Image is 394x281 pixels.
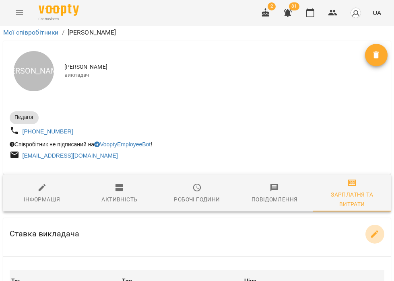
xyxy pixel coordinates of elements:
[101,195,137,204] div: Активність
[10,228,79,240] h6: Ставка викладача
[62,28,64,37] li: /
[64,71,365,79] span: викладач
[23,128,73,135] a: [PHONE_NUMBER]
[3,29,59,36] a: Мої співробітники
[94,141,151,148] a: VooptyEmployeeBot
[350,7,361,18] img: avatar_s.png
[10,3,29,23] button: Menu
[365,44,388,66] button: Видалити
[64,63,365,71] span: [PERSON_NAME]
[23,152,118,159] a: [EMAIL_ADDRESS][DOMAIN_NAME]
[8,139,154,150] div: Співробітник не підписаний на !
[3,28,391,37] nav: breadcrumb
[39,16,79,22] span: For Business
[268,2,276,10] span: 2
[289,2,299,10] span: 81
[252,195,298,204] div: Повідомлення
[14,51,54,91] div: [PERSON_NAME]
[68,28,116,37] p: [PERSON_NAME]
[10,114,39,121] span: Педагог
[318,190,386,209] div: Зарплатня та Витрати
[24,195,60,204] div: Інформація
[369,5,384,20] button: UA
[373,8,381,17] span: UA
[39,4,79,16] img: Voopty Logo
[174,195,220,204] div: Робочі години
